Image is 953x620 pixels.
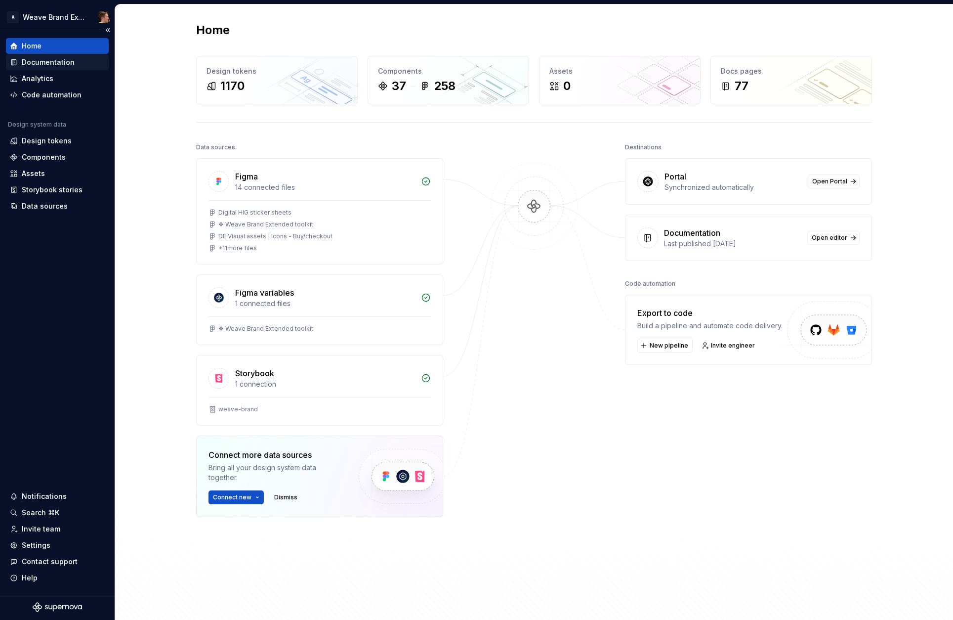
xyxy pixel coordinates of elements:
[22,508,59,518] div: Search ⌘K
[6,38,109,54] a: Home
[22,201,68,211] div: Data sources
[218,405,258,413] div: weave-brand
[8,121,66,129] div: Design system data
[625,277,675,291] div: Code automation
[22,169,45,178] div: Assets
[637,321,783,331] div: Build a pipeline and automate code delivery.
[22,557,78,567] div: Contact support
[6,198,109,214] a: Data sources
[101,23,115,37] button: Collapse sidebar
[563,78,571,94] div: 0
[6,505,109,521] button: Search ⌘K
[6,537,109,553] a: Settings
[22,491,67,501] div: Notifications
[368,56,529,104] a: Components37258
[735,78,748,94] div: 77
[6,87,109,103] a: Code automation
[218,209,291,217] div: Digital HIG sticker sheets
[6,54,109,70] a: Documentation
[218,232,332,240] div: DE Visual assets | Icons - Buy/checkout
[6,149,109,165] a: Components
[235,299,415,309] div: 1 connected files
[664,182,802,192] div: Synchronized automatically
[664,239,801,249] div: Last published [DATE]
[392,78,406,94] div: 37
[235,287,294,299] div: Figma variables
[6,488,109,504] button: Notifications
[22,41,41,51] div: Home
[6,166,109,181] a: Assets
[699,339,759,353] a: Invite engineer
[6,521,109,537] a: Invite team
[2,6,113,28] button: AWeave Brand ExtendedAlexis Morin
[218,244,257,252] div: + 11 more files
[218,325,313,333] div: ❖ Weave Brand Extended toolkit
[196,158,443,265] a: Figma14 connected filesDigital HIG sticker sheets❖ Weave Brand Extended toolkitDE Visual assets |...
[710,56,872,104] a: Docs pages77
[22,90,82,100] div: Code automation
[539,56,701,104] a: Assets0
[98,11,110,23] img: Alexis Morin
[23,12,86,22] div: Weave Brand Extended
[235,182,415,192] div: 14 connected files
[208,490,264,504] button: Connect new
[196,140,235,154] div: Data sources
[207,66,347,76] div: Design tokens
[208,463,342,483] div: Bring all your design system data together.
[235,367,274,379] div: Storybook
[22,74,53,84] div: Analytics
[549,66,690,76] div: Assets
[650,342,688,350] span: New pipeline
[378,66,519,76] div: Components
[434,78,456,94] div: 258
[625,140,662,154] div: Destinations
[22,57,75,67] div: Documentation
[664,171,686,182] div: Portal
[664,227,720,239] div: Documentation
[7,11,19,23] div: A
[270,490,302,504] button: Dismiss
[22,152,66,162] div: Components
[637,339,693,353] button: New pipeline
[6,182,109,198] a: Storybook stories
[807,231,860,245] a: Open editor
[637,307,783,319] div: Export to code
[196,22,230,38] h2: Home
[274,493,297,501] span: Dismiss
[721,66,862,76] div: Docs pages
[196,355,443,426] a: Storybook1 connectionweave-brand
[213,493,251,501] span: Connect new
[808,175,860,188] a: Open Portal
[196,274,443,345] a: Figma variables1 connected files❖ Weave Brand Extended toolkit
[22,136,72,146] div: Design tokens
[196,56,358,104] a: Design tokens1170
[220,78,245,94] div: 1170
[6,133,109,149] a: Design tokens
[235,379,415,389] div: 1 connection
[235,171,258,182] div: Figma
[6,71,109,87] a: Analytics
[6,570,109,586] button: Help
[22,573,38,583] div: Help
[812,177,847,185] span: Open Portal
[711,342,755,350] span: Invite engineer
[208,449,342,461] div: Connect more data sources
[6,554,109,570] button: Contact support
[218,221,313,228] div: ❖ Weave Brand Extended toolkit
[22,185,83,195] div: Storybook stories
[22,540,50,550] div: Settings
[33,602,82,612] svg: Supernova Logo
[812,234,847,242] span: Open editor
[22,524,60,534] div: Invite team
